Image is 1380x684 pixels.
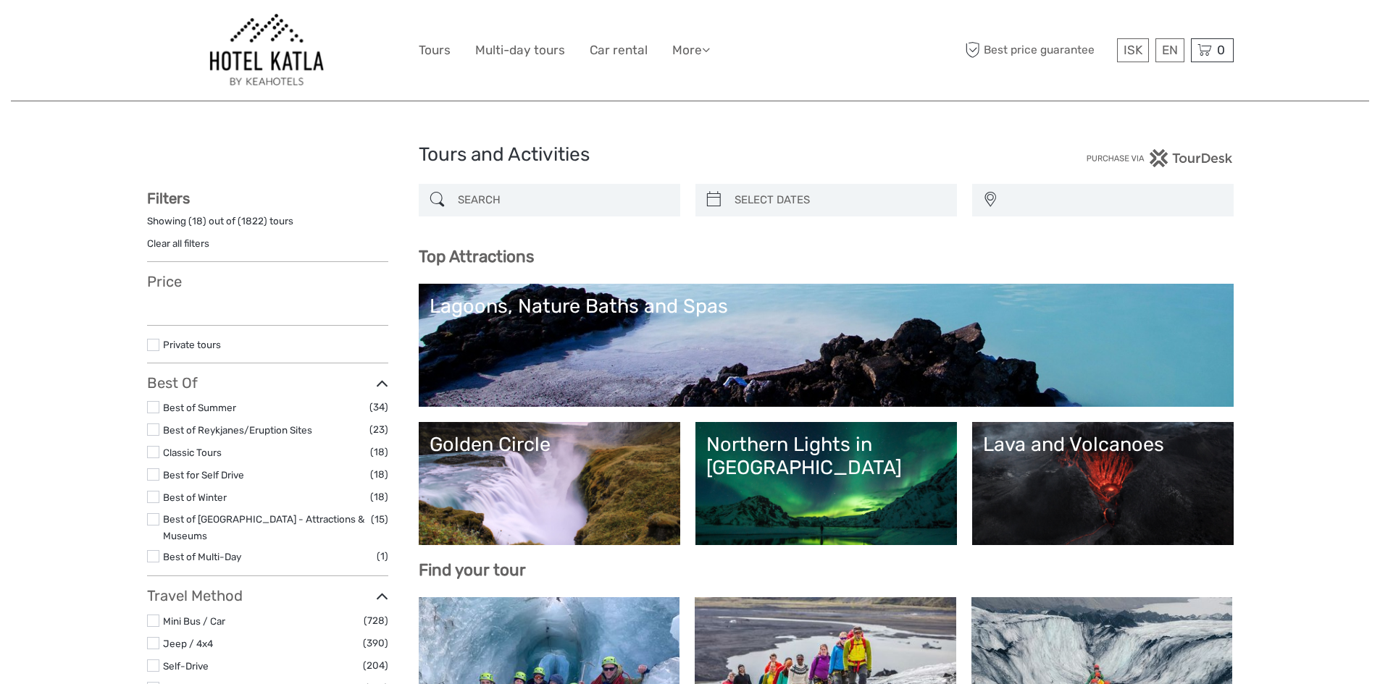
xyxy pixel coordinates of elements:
[370,444,388,460] span: (18)
[706,433,946,534] a: Northern Lights in [GEOGRAPHIC_DATA]
[1215,43,1227,57] span: 0
[371,511,388,528] span: (15)
[475,40,565,61] a: Multi-day tours
[452,187,673,213] input: SEARCH
[419,247,534,266] b: Top Attractions
[163,551,241,562] a: Best of Multi-Day
[163,339,221,350] a: Private tours
[163,424,312,436] a: Best of Reykjanes/Eruption Sites
[706,433,946,480] div: Northern Lights in [GEOGRAPHIC_DATA]
[369,399,388,415] span: (34)
[163,447,222,458] a: Classic Tours
[147,214,388,237] div: Showing ( ) out of ( ) tours
[163,402,236,413] a: Best of Summer
[983,433,1223,534] a: Lava and Volcanoes
[729,187,950,213] input: SELECT DATES
[147,587,388,604] h3: Travel Method
[430,295,1223,396] a: Lagoons, Nature Baths and Spas
[370,489,388,505] span: (18)
[1124,43,1142,57] span: ISK
[163,513,364,541] a: Best of [GEOGRAPHIC_DATA] - Attractions & Museums
[363,657,388,674] span: (204)
[147,374,388,392] h3: Best Of
[672,40,710,61] a: More
[370,466,388,483] span: (18)
[419,143,962,166] h1: Tours and Activities
[430,433,669,534] a: Golden Circle
[363,635,388,651] span: (390)
[430,433,669,456] div: Golden Circle
[369,421,388,438] span: (23)
[241,214,264,228] label: 1822
[163,491,227,503] a: Best of Winter
[192,214,203,228] label: 18
[163,638,213,649] a: Jeep / 4x4
[364,612,388,629] span: (728)
[1086,149,1233,167] img: PurchaseViaTourDesk.png
[163,660,209,672] a: Self-Drive
[147,237,209,249] a: Clear all filters
[962,38,1113,62] span: Best price guarantee
[147,273,388,290] h3: Price
[163,469,244,481] a: Best for Self Drive
[419,40,451,61] a: Tours
[147,190,190,207] strong: Filters
[430,295,1223,318] div: Lagoons, Nature Baths and Spas
[1155,38,1184,62] div: EN
[377,548,388,565] span: (1)
[590,40,648,61] a: Car rental
[419,560,526,580] b: Find your tour
[207,11,327,90] img: 462-d497edbe-725d-445a-8006-b08859142f12_logo_big.jpg
[983,433,1223,456] div: Lava and Volcanoes
[163,615,225,627] a: Mini Bus / Car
